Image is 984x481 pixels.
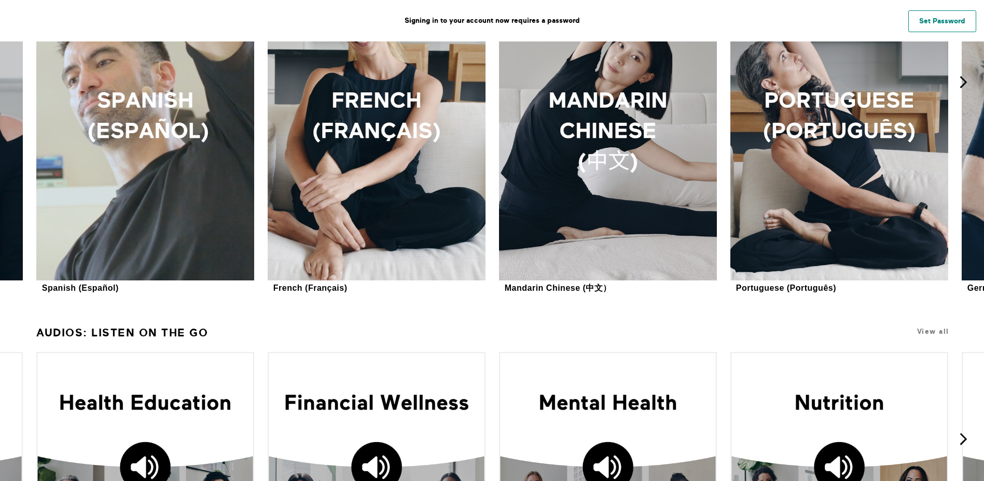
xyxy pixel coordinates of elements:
p: Signing in to your account now requires a password [8,8,976,34]
div: Mandarin Chinese (中文） [505,283,612,293]
div: Spanish (Español) [42,283,119,293]
a: View all [917,328,949,335]
div: French (Français) [273,283,348,293]
div: Portuguese (Português) [736,283,836,293]
a: Set Password [908,10,976,32]
a: Audios: Listen On the Go [36,322,208,344]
